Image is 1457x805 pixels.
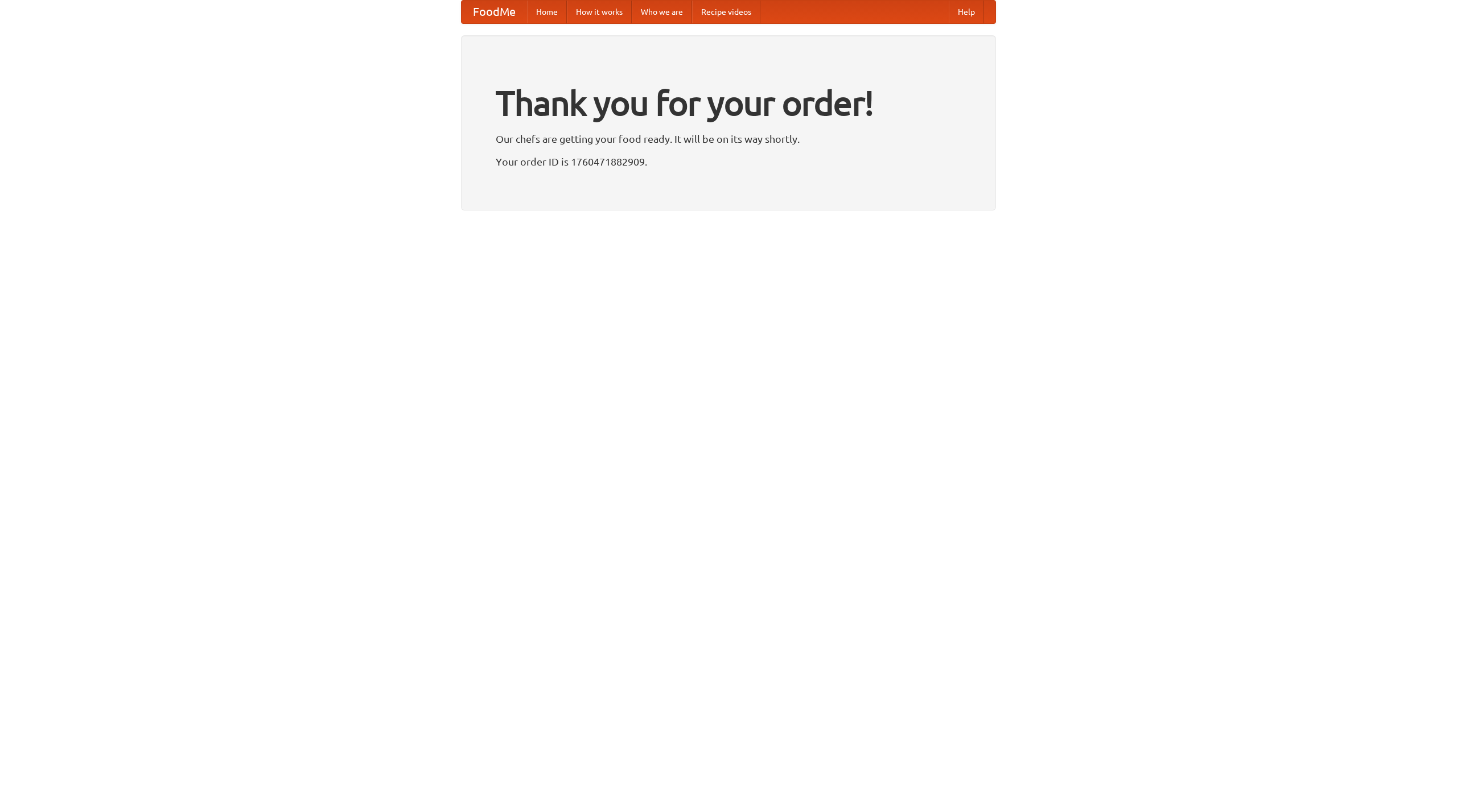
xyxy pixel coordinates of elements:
h1: Thank you for your order! [496,76,961,130]
a: Home [527,1,567,23]
a: Who we are [632,1,692,23]
p: Our chefs are getting your food ready. It will be on its way shortly. [496,130,961,147]
a: Help [949,1,984,23]
a: How it works [567,1,632,23]
a: Recipe videos [692,1,760,23]
p: Your order ID is 1760471882909. [496,153,961,170]
a: FoodMe [462,1,527,23]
